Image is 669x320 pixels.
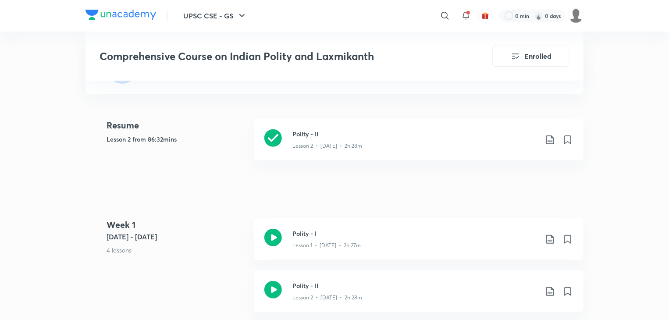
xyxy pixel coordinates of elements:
button: Enrolled [492,46,569,67]
img: Company Logo [85,10,156,20]
h5: Lesson 2 from 86:32mins [107,135,247,144]
h3: Polity - II [292,129,538,139]
button: UPSC CSE - GS [178,7,253,25]
img: streak [534,11,543,20]
p: Lesson 2 • [DATE] • 2h 28m [292,294,362,302]
h4: Week 1 [107,218,247,231]
button: avatar [478,9,492,23]
a: Polity - IILesson 2 • [DATE] • 2h 28m [254,119,584,171]
p: Lesson 1 • [DATE] • 2h 27m [292,242,361,249]
h3: Comprehensive Course on Indian Polity and Laxmikanth [100,50,443,63]
h3: Polity - II [292,281,538,290]
p: 4 lessons [107,245,247,255]
h3: Polity - I [292,229,538,238]
h4: Resume [107,119,247,132]
h5: [DATE] - [DATE] [107,231,247,242]
a: Polity - ILesson 1 • [DATE] • 2h 27m [254,218,584,270]
img: avatar [481,12,489,20]
p: Lesson 2 • [DATE] • 2h 28m [292,142,362,150]
a: Company Logo [85,10,156,22]
img: Sneha [569,8,584,23]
